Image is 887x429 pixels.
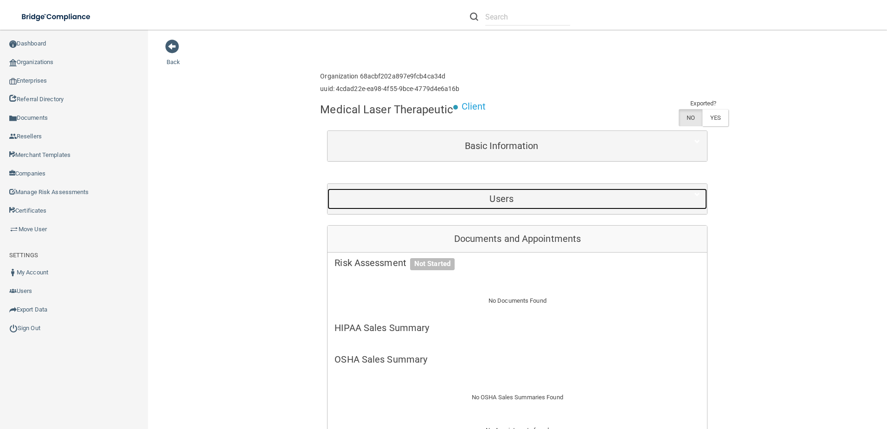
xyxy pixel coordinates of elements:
h4: Medical Laser Therapeutic [320,104,453,116]
img: ic_reseller.de258add.png [9,133,17,140]
img: ic_power_dark.7ecde6b1.png [9,324,18,332]
img: icon-users.e205127d.png [9,287,17,295]
img: bridge_compliance_login_screen.278c3ca4.svg [14,7,99,26]
p: Client [462,98,486,115]
img: ic-search.3b580494.png [470,13,478,21]
a: Back [167,47,180,65]
h5: HIPAA Sales Summary [334,323,700,333]
img: ic_dashboard_dark.d01f4a41.png [9,40,17,48]
h5: OSHA Sales Summary [334,354,700,364]
h6: Organization 68acbf202a897e9fcb4ca34d [320,73,459,80]
img: briefcase.64adab9b.png [9,225,19,234]
label: YES [702,109,728,126]
img: enterprise.0d942306.png [9,78,17,84]
label: NO [679,109,702,126]
img: icon-export.b9366987.png [9,306,17,313]
a: Users [334,188,700,209]
input: Search [485,8,570,26]
span: Not Started [410,258,455,270]
h5: Basic Information [334,141,668,151]
img: organization-icon.f8decf85.png [9,59,17,66]
img: ic_user_dark.df1a06c3.png [9,269,17,276]
a: Basic Information [334,136,700,156]
label: SETTINGS [9,250,38,261]
td: Exported? [679,98,729,109]
div: Documents and Appointments [328,226,707,253]
h6: uuid: 4cdad22e-ea98-4f55-9bce-4779d4e6a16b [320,85,459,92]
h5: Risk Assessment [334,258,700,268]
h5: Users [334,194,668,204]
div: No OSHA Sales Summaries Found [328,381,707,414]
div: No Documents Found [328,284,707,318]
img: icon-documents.8dae5593.png [9,115,17,122]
